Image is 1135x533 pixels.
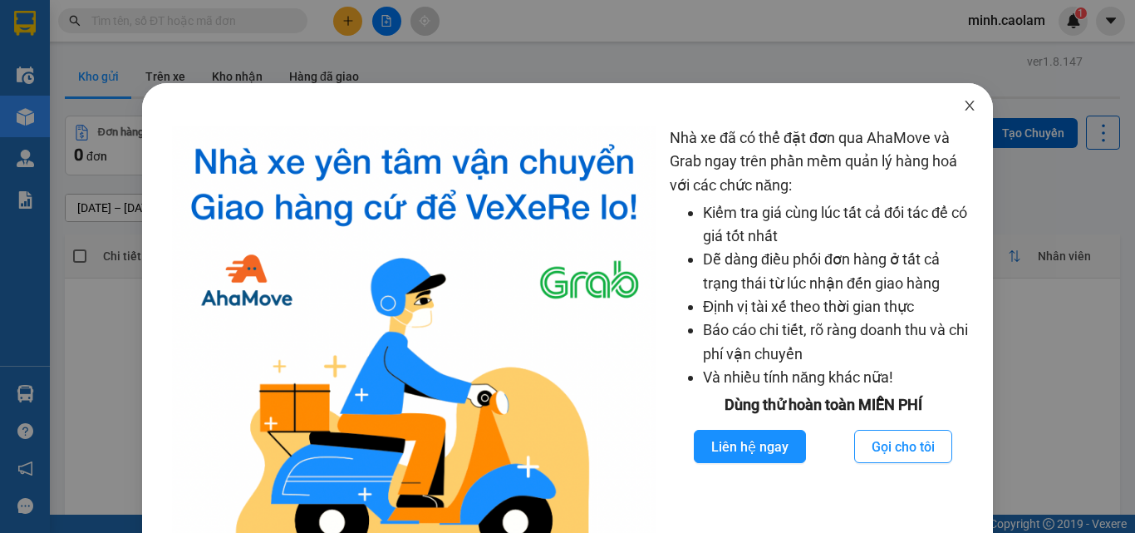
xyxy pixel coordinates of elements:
[946,83,993,130] button: Close
[703,366,976,389] li: Và nhiều tính năng khác nữa!
[854,430,952,463] button: Gọi cho tôi
[703,295,976,318] li: Định vị tài xế theo thời gian thực
[711,437,789,457] span: Liên hệ ngay
[694,430,806,463] button: Liên hệ ngay
[872,437,935,457] span: Gọi cho tôi
[670,393,976,417] div: Dùng thử hoàn toàn MIỄN PHÍ
[703,318,976,366] li: Báo cáo chi tiết, rõ ràng doanh thu và chi phí vận chuyển
[703,201,976,249] li: Kiểm tra giá cùng lúc tất cả đối tác để có giá tốt nhất
[963,99,976,112] span: close
[703,248,976,295] li: Dễ dàng điều phối đơn hàng ở tất cả trạng thái từ lúc nhận đến giao hàng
